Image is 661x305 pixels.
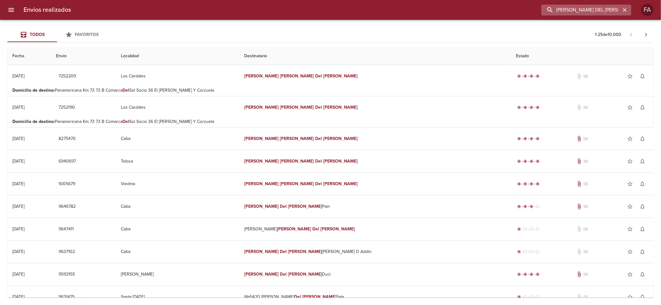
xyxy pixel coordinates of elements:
[315,73,322,79] em: Del
[576,158,582,164] span: Tiene documentos adjuntos
[576,294,582,300] span: No tiene documentos adjuntos
[244,73,279,79] em: [PERSON_NAME]
[536,272,540,276] span: radio_button_checked
[530,272,534,276] span: radio_button_checked
[624,246,636,258] button: Agregar a favoritos
[627,136,633,142] span: star_border
[530,250,534,254] span: radio_button_unchecked
[59,104,75,111] span: 7252190
[280,181,314,186] em: [PERSON_NAME]
[536,159,540,163] span: radio_button_checked
[324,136,358,141] em: [PERSON_NAME]
[12,159,24,164] div: [DATE]
[624,31,639,37] span: Pagina anterior
[59,203,76,211] span: 9646782
[639,27,654,42] span: Pagina siguiente
[536,106,540,109] span: radio_button_checked
[315,136,322,141] em: Del
[639,226,646,232] span: notifications_none
[524,74,527,78] span: radio_button_checked
[239,47,511,65] th: Destinatario
[624,155,636,168] button: Agregar a favoritos
[518,205,521,208] span: radio_button_checked
[541,5,621,15] input: buscar
[244,105,279,110] em: [PERSON_NAME]
[576,203,582,210] span: Tiene documentos adjuntos
[244,181,279,186] em: [PERSON_NAME]
[536,250,540,254] span: radio_button_unchecked
[582,294,588,300] span: No tiene pedido asociado
[244,204,279,209] em: [PERSON_NAME]
[516,271,541,277] div: Entregado
[582,158,588,164] span: No tiene pedido asociado
[511,47,654,65] th: Estado
[576,249,582,255] span: No tiene documentos adjuntos
[624,133,636,145] button: Agregar a favoritos
[518,250,521,254] span: radio_button_checked
[56,269,77,280] button: 9593155
[24,5,71,15] h6: Envios realizados
[518,272,521,276] span: radio_button_checked
[530,106,534,109] span: radio_button_checked
[530,295,534,299] span: radio_button_unchecked
[582,271,588,277] span: No tiene pedido asociado
[530,159,534,163] span: radio_button_checked
[516,294,541,300] div: Generado
[518,137,521,141] span: radio_button_checked
[56,246,77,258] button: 9637102
[624,291,636,303] button: Agregar a favoritos
[59,158,76,165] span: 6940697
[636,246,649,258] button: Activar notificaciones
[280,105,314,110] em: [PERSON_NAME]
[7,27,107,42] div: Tabs Envios
[56,102,77,113] button: 7252190
[244,249,279,254] em: [PERSON_NAME]
[516,249,541,255] div: Generado
[576,181,582,187] span: Tiene documentos adjuntos
[636,223,649,235] button: Activar notificaciones
[582,249,588,255] span: No tiene pedido asociado
[624,70,636,82] button: Agregar a favoritos
[116,263,239,285] td: [PERSON_NAME]
[582,226,588,232] span: No tiene pedido asociado
[627,249,633,255] span: star_border
[524,295,527,299] span: radio_button_unchecked
[636,200,649,213] button: Activar notificaciones
[59,72,76,80] span: 7252209
[624,268,636,281] button: Agregar a favoritos
[639,158,646,164] span: notifications_none
[524,227,527,231] span: radio_button_unchecked
[627,73,633,79] span: star_border
[516,226,541,232] div: Generado
[639,104,646,111] span: notifications_none
[277,226,311,232] em: [PERSON_NAME]
[627,226,633,232] span: star_border
[280,204,287,209] em: Del
[12,249,24,254] div: [DATE]
[536,227,540,231] span: radio_button_unchecked
[244,136,279,141] em: [PERSON_NAME]
[12,88,55,93] b: Domicilio de destino :
[116,47,239,65] th: Localidad
[324,159,358,164] em: [PERSON_NAME]
[7,47,51,65] th: Fecha
[576,226,582,232] span: No tiene documentos adjuntos
[518,295,521,299] span: radio_button_checked
[313,226,319,232] em: Del
[636,133,649,145] button: Activar notificaciones
[59,271,75,278] span: 9593155
[56,224,76,235] button: 9647411
[51,47,116,65] th: Envio
[639,271,646,277] span: notifications_none
[641,4,654,16] div: FA
[636,268,649,281] button: Activar notificaciones
[627,181,633,187] span: star_border
[30,32,45,37] span: Todos
[59,293,75,301] span: 9631475
[536,137,540,141] span: radio_button_checked
[116,218,239,240] td: Caba
[639,136,646,142] span: notifications_none
[12,105,24,110] div: [DATE]
[324,73,358,79] em: [PERSON_NAME]
[624,101,636,114] button: Agregar a favoritos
